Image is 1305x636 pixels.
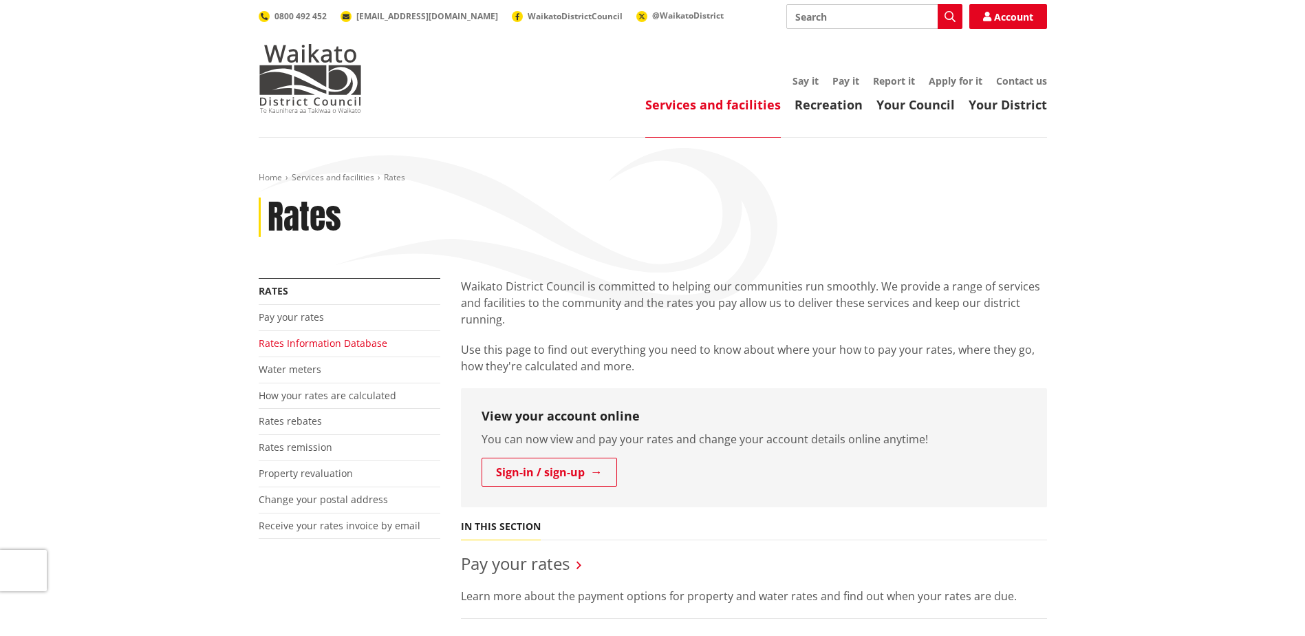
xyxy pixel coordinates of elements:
[795,96,863,113] a: Recreation
[341,10,498,22] a: [EMAIL_ADDRESS][DOMAIN_NAME]
[356,10,498,22] span: [EMAIL_ADDRESS][DOMAIN_NAME]
[786,4,962,29] input: Search input
[528,10,623,22] span: WaikatoDistrictCouncil
[259,284,288,297] a: Rates
[259,414,322,427] a: Rates rebates
[792,74,819,87] a: Say it
[259,389,396,402] a: How your rates are calculated
[636,10,724,21] a: @WaikatoDistrict
[259,172,1047,184] nav: breadcrumb
[512,10,623,22] a: WaikatoDistrictCouncil
[482,458,617,487] a: Sign-in / sign-up
[259,467,353,480] a: Property revaluation
[482,431,1026,447] p: You can now view and pay your rates and change your account details online anytime!
[645,96,781,113] a: Services and facilities
[873,74,915,87] a: Report it
[652,10,724,21] span: @WaikatoDistrict
[461,278,1047,328] p: Waikato District Council is committed to helping our communities run smoothly. We provide a range...
[268,198,341,237] h1: Rates
[259,441,332,454] a: Rates remission
[929,74,982,87] a: Apply for it
[292,171,374,183] a: Services and facilities
[259,337,387,350] a: Rates Information Database
[969,4,1047,29] a: Account
[461,588,1047,604] p: Learn more about the payment options for property and water rates and find out when your rates ar...
[259,44,362,113] img: Waikato District Council - Te Kaunihera aa Takiwaa o Waikato
[259,310,324,324] a: Pay your rates
[832,74,859,87] a: Pay it
[259,363,321,376] a: Water meters
[259,493,388,506] a: Change your postal address
[1242,578,1291,628] iframe: Messenger Launcher
[259,519,420,532] a: Receive your rates invoice by email
[259,171,282,183] a: Home
[461,521,541,533] h5: In this section
[969,96,1047,113] a: Your District
[461,552,570,575] a: Pay your rates
[384,171,405,183] span: Rates
[996,74,1047,87] a: Contact us
[482,409,1026,424] h3: View your account online
[274,10,327,22] span: 0800 492 452
[259,10,327,22] a: 0800 492 452
[461,341,1047,374] p: Use this page to find out everything you need to know about where your how to pay your rates, whe...
[876,96,955,113] a: Your Council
